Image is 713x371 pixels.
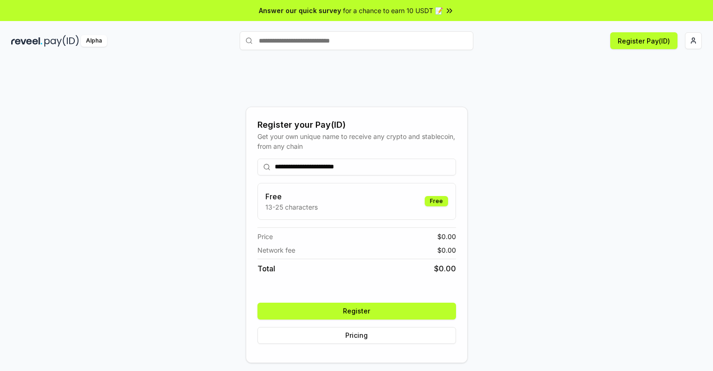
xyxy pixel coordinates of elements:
[265,191,318,202] h3: Free
[257,131,456,151] div: Get your own unique name to receive any crypto and stablecoin, from any chain
[11,35,43,47] img: reveel_dark
[81,35,107,47] div: Alpha
[259,6,341,15] span: Answer our quick survey
[343,6,443,15] span: for a chance to earn 10 USDT 📝
[265,202,318,212] p: 13-25 characters
[257,303,456,320] button: Register
[437,232,456,241] span: $ 0.00
[434,263,456,274] span: $ 0.00
[257,327,456,344] button: Pricing
[257,118,456,131] div: Register your Pay(ID)
[437,245,456,255] span: $ 0.00
[257,232,273,241] span: Price
[610,32,677,49] button: Register Pay(ID)
[425,196,448,206] div: Free
[257,245,295,255] span: Network fee
[44,35,79,47] img: pay_id
[257,263,275,274] span: Total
